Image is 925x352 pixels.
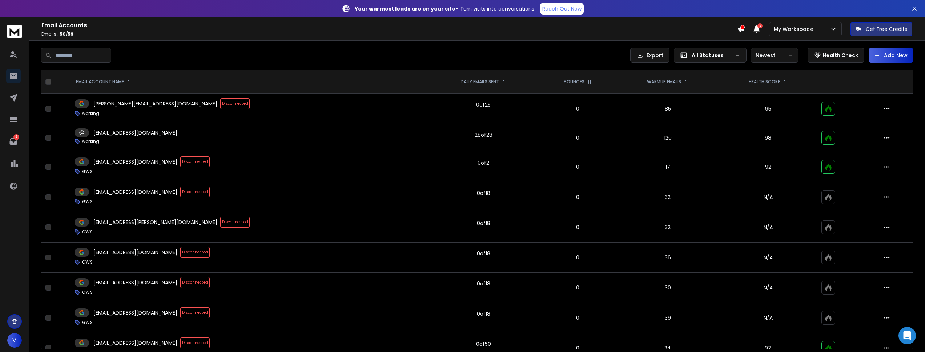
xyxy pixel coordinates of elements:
p: Get Free Credits [866,25,907,33]
div: 0 of 18 [477,220,490,227]
p: HEALTH SCORE [749,79,780,85]
div: 0 of 18 [477,280,490,287]
div: 0 of 18 [477,250,490,257]
p: BOUNCES [564,79,584,85]
p: [EMAIL_ADDRESS][DOMAIN_NAME] [93,188,177,196]
p: [EMAIL_ADDRESS][DOMAIN_NAME] [93,158,177,165]
p: [EMAIL_ADDRESS][DOMAIN_NAME] [93,279,177,286]
p: [EMAIL_ADDRESS][DOMAIN_NAME] [93,249,177,256]
p: [PERSON_NAME][EMAIL_ADDRESS][DOMAIN_NAME] [93,100,217,107]
p: 0 [544,193,612,201]
td: 120 [616,124,720,152]
span: Disconnected [180,307,210,318]
div: 0 of 18 [477,189,490,197]
p: GWS [82,169,93,175]
p: WARMUP EMAILS [647,79,681,85]
td: 32 [616,182,720,212]
td: 98 [719,124,817,152]
span: Disconnected [180,247,210,258]
p: N/A [724,224,812,231]
span: 15 [757,23,763,28]
p: 0 [544,284,612,291]
p: All Statuses [692,52,732,59]
p: Health Check [823,52,858,59]
button: V [7,333,22,348]
td: 92 [719,152,817,182]
p: GWS [82,289,93,295]
p: 2 [13,134,19,140]
span: Disconnected [180,156,210,167]
span: 50 / 59 [60,31,73,37]
button: Add New [869,48,913,63]
p: N/A [724,314,812,321]
p: Reach Out Now [542,5,582,12]
p: 0 [544,254,612,261]
td: 32 [616,212,720,243]
td: 85 [616,94,720,124]
p: 0 [544,134,612,141]
p: 0 [544,314,612,321]
p: N/A [724,284,812,291]
p: 0 [544,224,612,231]
span: Disconnected [220,217,250,228]
div: 0 of 18 [477,310,490,317]
h1: Email Accounts [41,21,737,30]
p: 0 [544,105,612,112]
td: 36 [616,243,720,273]
td: 95 [719,94,817,124]
p: 0 [544,344,612,352]
p: DAILY EMAILS SENT [461,79,499,85]
div: EMAIL ACCOUNT NAME [76,79,131,85]
td: 30 [616,273,720,303]
td: 17 [616,152,720,182]
td: 39 [616,303,720,333]
div: 0 of 50 [476,340,491,348]
div: 0 of 2 [478,159,489,167]
p: GWS [82,199,93,205]
p: N/A [724,193,812,201]
div: Open Intercom Messenger [898,327,916,344]
strong: Your warmest leads are on your site [355,5,455,12]
p: GWS [82,320,93,325]
p: My Workspace [774,25,816,33]
button: Health Check [808,48,864,63]
span: Disconnected [180,337,210,348]
a: Reach Out Now [540,3,584,15]
p: working [82,139,99,144]
button: Newest [751,48,798,63]
p: [EMAIL_ADDRESS][PERSON_NAME][DOMAIN_NAME] [93,219,217,226]
span: Disconnected [220,98,250,109]
p: [EMAIL_ADDRESS][DOMAIN_NAME] [93,129,177,136]
div: 0 of 25 [476,101,491,108]
img: logo [7,25,22,38]
span: Disconnected [180,187,210,197]
button: Export [630,48,669,63]
p: N/A [724,254,812,261]
p: [EMAIL_ADDRESS][DOMAIN_NAME] [93,339,177,347]
p: GWS [82,229,93,235]
span: Disconnected [180,277,210,288]
p: 0 [544,163,612,171]
div: 28 of 28 [475,131,492,139]
p: working [82,111,99,116]
p: – Turn visits into conversations [355,5,534,12]
a: 2 [6,134,21,149]
p: [EMAIL_ADDRESS][DOMAIN_NAME] [93,309,177,316]
p: GWS [82,259,93,265]
button: Get Free Credits [850,22,912,36]
p: Emails : [41,31,737,37]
